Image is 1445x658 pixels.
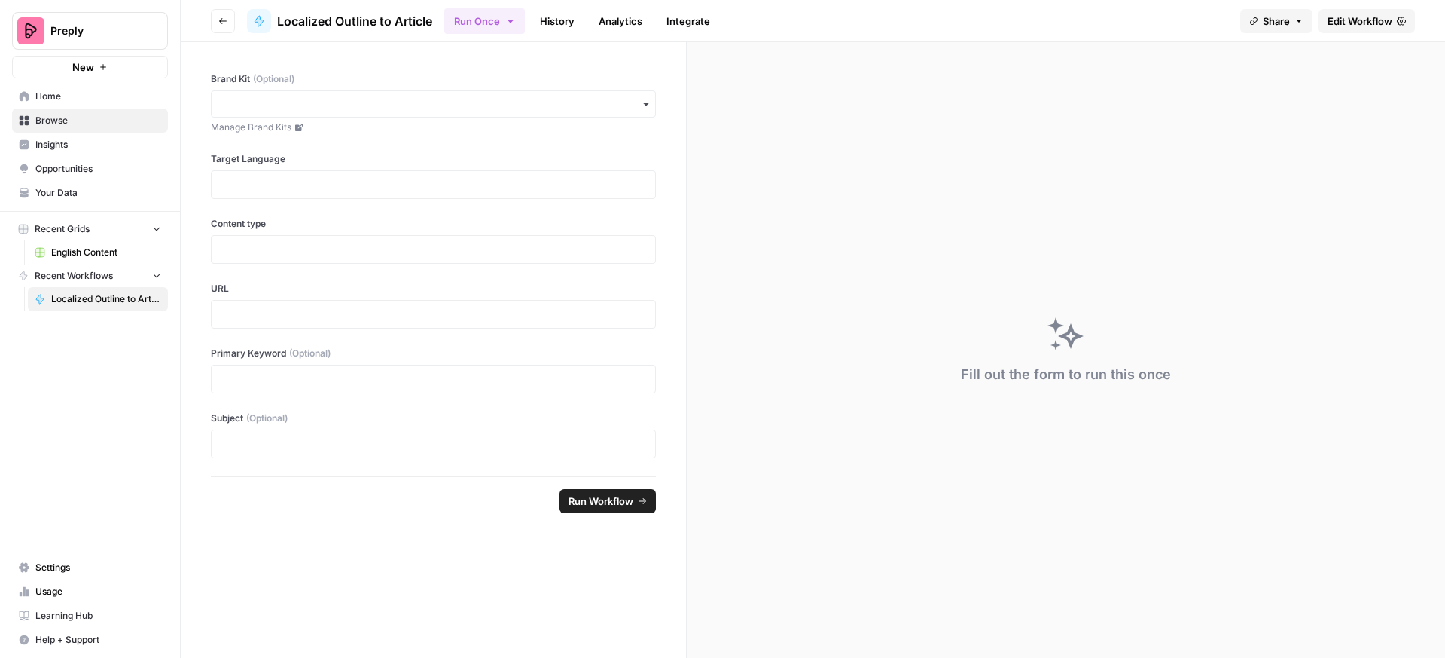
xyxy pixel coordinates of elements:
label: Subject [211,412,656,425]
a: Learning Hub [12,604,168,628]
label: Primary Keyword [211,347,656,360]
a: Home [12,84,168,109]
span: Share [1263,14,1290,29]
span: Preply [50,23,142,38]
span: Localized Outline to Article [277,12,432,30]
span: Home [35,90,161,103]
button: Recent Grids [12,218,168,240]
span: New [72,60,94,75]
a: Your Data [12,181,168,205]
span: English Content [51,246,161,259]
a: History [531,9,584,33]
span: Settings [35,561,161,574]
a: Browse [12,109,168,133]
a: Usage [12,580,168,604]
a: Localized Outline to Article [28,287,168,311]
button: New [12,56,168,78]
button: Help + Support [12,628,168,652]
label: URL [211,282,656,295]
span: Usage [35,585,161,598]
a: Analytics [590,9,651,33]
span: Browse [35,114,161,127]
button: Share [1240,9,1312,33]
a: Edit Workflow [1318,9,1415,33]
a: English Content [28,240,168,265]
span: (Optional) [289,347,331,360]
a: Insights [12,133,168,157]
a: Localized Outline to Article [247,9,432,33]
span: Run Workflow [569,494,633,509]
span: Edit Workflow [1328,14,1392,29]
span: Insights [35,138,161,151]
button: Run Once [444,8,525,34]
label: Content type [211,217,656,231]
a: Integrate [657,9,719,33]
span: (Optional) [246,412,288,425]
a: Manage Brand Kits [211,121,656,134]
span: Your Data [35,186,161,200]
label: Brand Kit [211,72,656,86]
span: Recent Workflows [35,269,113,283]
button: Workspace: Preply [12,12,168,50]
span: Localized Outline to Article [51,292,161,306]
button: Recent Workflows [12,265,168,287]
img: Preply Logo [17,17,44,44]
a: Opportunities [12,157,168,181]
span: Learning Hub [35,609,161,623]
span: Help + Support [35,633,161,647]
button: Run Workflow [559,489,656,513]
a: Settings [12,555,168,580]
div: Fill out the form to run this once [961,364,1171,385]
span: Opportunities [35,162,161,176]
span: (Optional) [253,72,294,86]
label: Target Language [211,152,656,166]
span: Recent Grids [35,222,90,236]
